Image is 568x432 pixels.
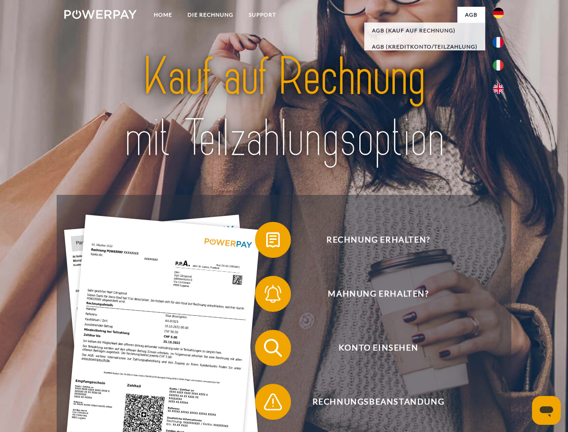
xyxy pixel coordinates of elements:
[268,330,488,366] span: Konto einsehen
[262,391,284,413] img: qb_warning.svg
[364,22,485,39] a: AGB (Kauf auf Rechnung)
[457,7,485,23] a: agb
[364,39,485,55] a: AGB (Kreditkonto/Teilzahlung)
[268,276,488,312] span: Mahnung erhalten?
[532,396,561,425] iframe: Schaltfläche zum Öffnen des Messaging-Fensters
[255,222,489,258] button: Rechnung erhalten?
[262,337,284,359] img: qb_search.svg
[262,229,284,251] img: qb_bill.svg
[268,222,488,258] span: Rechnung erhalten?
[146,7,180,23] a: Home
[255,384,489,420] button: Rechnungsbeanstandung
[180,7,241,23] a: DIE RECHNUNG
[86,43,482,172] img: title-powerpay_de.svg
[493,37,504,48] img: fr
[493,83,504,94] img: en
[493,60,504,71] img: it
[255,330,489,366] button: Konto einsehen
[241,7,284,23] a: SUPPORT
[493,8,504,18] img: de
[255,276,489,312] button: Mahnung erhalten?
[262,283,284,305] img: qb_bell.svg
[268,384,488,420] span: Rechnungsbeanstandung
[64,10,137,19] img: logo-powerpay-white.svg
